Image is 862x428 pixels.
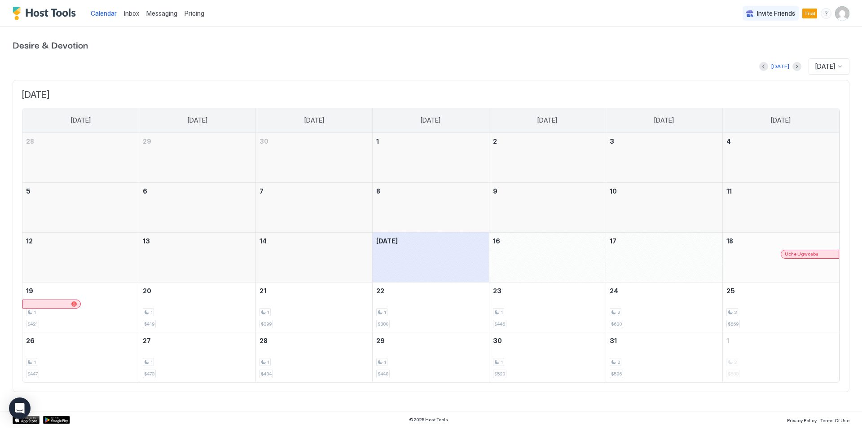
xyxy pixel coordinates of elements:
[143,137,151,145] span: 29
[22,282,139,299] a: October 19, 2025
[528,108,566,132] a: Thursday
[150,309,153,315] span: 1
[610,287,618,295] span: 24
[722,232,839,282] td: October 18, 2025
[373,182,489,232] td: October 8, 2025
[722,133,839,183] td: October 4, 2025
[493,137,497,145] span: 2
[146,9,177,17] span: Messaging
[179,108,216,132] a: Monday
[188,116,207,124] span: [DATE]
[26,237,33,245] span: 12
[762,108,800,132] a: Saturday
[726,187,732,195] span: 11
[139,282,255,299] a: October 20, 2025
[759,62,768,71] button: Previous month
[22,182,139,232] td: October 5, 2025
[409,417,448,423] span: © 2025 Host Tools
[139,133,256,183] td: September 29, 2025
[606,182,722,232] td: October 10, 2025
[256,182,373,232] td: October 7, 2025
[606,332,722,349] a: October 31, 2025
[139,233,255,249] a: October 13, 2025
[606,133,722,183] td: October 3, 2025
[22,89,840,101] span: [DATE]
[493,187,497,195] span: 9
[421,116,440,124] span: [DATE]
[770,61,791,72] button: [DATE]
[22,282,139,332] td: October 19, 2025
[62,108,100,132] a: Sunday
[143,287,151,295] span: 20
[22,133,139,150] a: September 28, 2025
[645,108,683,132] a: Friday
[13,416,40,424] div: App Store
[606,332,722,382] td: October 31, 2025
[373,233,489,249] a: October 15, 2025
[304,116,324,124] span: [DATE]
[376,287,384,295] span: 22
[27,371,38,377] span: $447
[373,232,489,282] td: October 15, 2025
[384,359,386,365] span: 1
[611,321,622,327] span: $630
[373,332,489,382] td: October 29, 2025
[610,187,617,195] span: 10
[820,415,849,424] a: Terms Of Use
[256,332,372,349] a: October 28, 2025
[726,237,733,245] span: 18
[124,9,139,17] span: Inbox
[617,359,620,365] span: 2
[821,8,831,19] div: menu
[489,133,606,183] td: October 2, 2025
[267,309,269,315] span: 1
[143,337,151,344] span: 27
[22,183,139,199] a: October 5, 2025
[373,332,489,349] a: October 29, 2025
[537,116,557,124] span: [DATE]
[146,9,177,18] a: Messaging
[139,182,256,232] td: October 6, 2025
[34,359,36,365] span: 1
[373,133,489,150] a: October 1, 2025
[489,332,606,382] td: October 30, 2025
[723,183,839,199] a: October 11, 2025
[723,133,839,150] a: October 4, 2025
[376,237,398,245] span: [DATE]
[143,237,150,245] span: 13
[606,133,722,150] a: October 3, 2025
[835,6,849,21] div: User profile
[611,371,622,377] span: $596
[493,337,502,344] span: 30
[606,232,722,282] td: October 17, 2025
[26,287,33,295] span: 19
[771,62,789,71] div: [DATE]
[150,359,153,365] span: 1
[378,371,388,377] span: $448
[815,62,835,71] span: [DATE]
[723,233,839,249] a: October 18, 2025
[144,371,154,377] span: $473
[606,183,722,199] a: October 10, 2025
[501,359,503,365] span: 1
[787,415,817,424] a: Privacy Policy
[22,133,139,183] td: September 28, 2025
[295,108,333,132] a: Tuesday
[256,282,372,299] a: October 21, 2025
[22,332,139,382] td: October 26, 2025
[785,251,818,257] span: Uche Ugwoaba
[256,282,373,332] td: October 21, 2025
[376,187,380,195] span: 8
[489,133,606,150] a: October 2, 2025
[489,233,606,249] a: October 16, 2025
[43,416,70,424] a: Google Play Store
[606,282,722,299] a: October 24, 2025
[267,359,269,365] span: 1
[726,287,735,295] span: 25
[22,332,139,349] a: October 26, 2025
[71,116,91,124] span: [DATE]
[373,133,489,183] td: October 1, 2025
[726,137,731,145] span: 4
[26,187,31,195] span: 5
